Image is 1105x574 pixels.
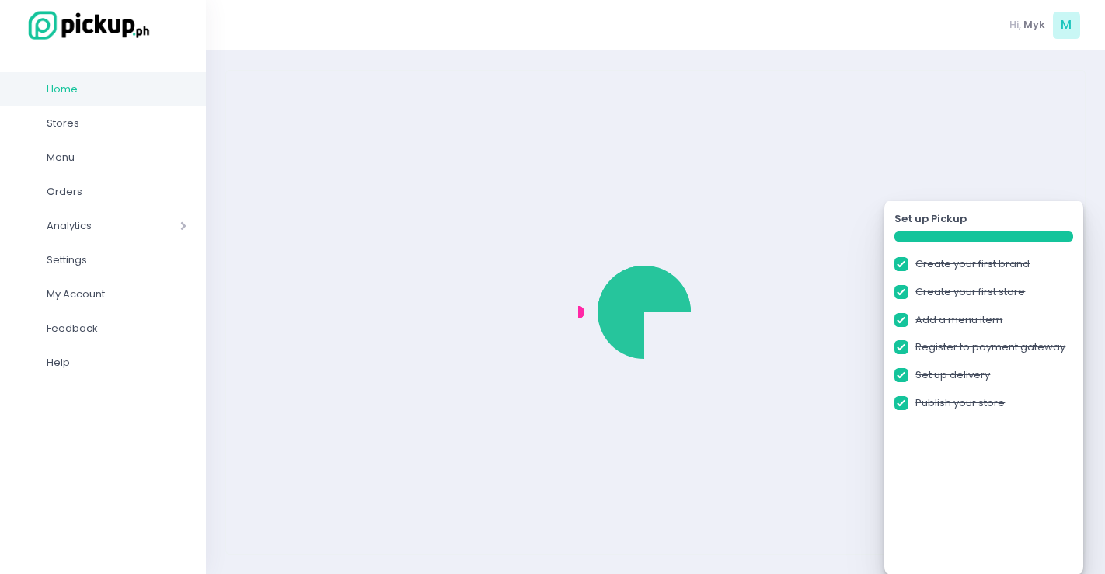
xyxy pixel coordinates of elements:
[47,182,186,202] span: Orders
[47,318,186,339] span: Feedback
[915,339,1065,355] a: Register to payment gateway
[47,79,186,99] span: Home
[915,284,1025,300] a: Create your first store
[894,211,967,227] strong: Set up Pickup
[1009,17,1021,33] span: Hi,
[47,113,186,134] span: Stores
[915,256,1030,272] a: Create your first brand
[47,148,186,168] span: Menu
[915,395,1005,411] a: Publish your store
[47,216,136,236] span: Analytics
[1023,17,1045,33] span: Myk
[1053,12,1080,39] span: M
[915,367,990,383] a: Set up delivery
[47,353,186,373] span: Help
[47,284,186,304] span: My Account
[915,312,1002,328] a: Add a menu item
[47,250,186,270] span: Settings
[19,9,152,42] img: logo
